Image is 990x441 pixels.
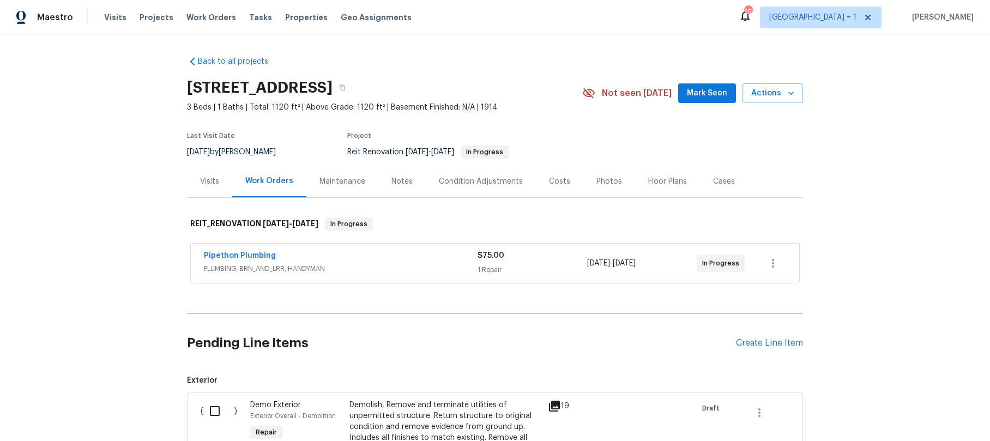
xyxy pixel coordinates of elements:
div: Condition Adjustments [439,176,523,187]
div: Costs [549,176,570,187]
span: - [406,148,454,156]
span: [DATE] [406,148,428,156]
div: REIT_RENOVATION [DATE]-[DATE]In Progress [187,207,803,241]
span: Repair [251,427,281,438]
div: Floor Plans [648,176,687,187]
span: [DATE] [263,220,289,227]
div: Work Orders [245,176,293,186]
span: [DATE] [292,220,318,227]
span: [DATE] [431,148,454,156]
span: Tasks [249,14,272,21]
span: Project [347,132,371,139]
span: Draft [702,403,724,414]
span: 3 Beds | 1 Baths | Total: 1120 ft² | Above Grade: 1120 ft² | Basement Finished: N/A | 1914 [187,102,582,113]
span: Projects [140,12,173,23]
button: Copy Address [333,78,352,98]
button: Mark Seen [678,83,736,104]
span: - [587,258,636,269]
a: Pipethon Plumbing [204,252,276,259]
span: In Progress [702,258,744,269]
h2: [STREET_ADDRESS] [187,82,333,93]
span: [GEOGRAPHIC_DATA] + 1 [769,12,856,23]
span: [DATE] [187,148,210,156]
span: Not seen [DATE] [602,88,672,99]
span: In Progress [326,219,372,229]
span: [DATE] [613,259,636,267]
span: $75.00 [478,252,504,259]
span: Exterior [187,375,803,386]
div: by [PERSON_NAME] [187,146,289,159]
span: [DATE] [587,259,610,267]
span: Work Orders [186,12,236,23]
div: 1 Repair [478,264,587,275]
span: In Progress [462,149,508,155]
a: Back to all projects [187,56,292,67]
span: Reit Renovation [347,148,509,156]
span: - [263,220,318,227]
span: Maestro [37,12,73,23]
span: Actions [751,87,794,100]
div: Visits [200,176,219,187]
h2: Pending Line Items [187,318,736,368]
span: Last Visit Date [187,132,235,139]
span: PLUMBING, BRN_AND_LRR, HANDYMAN [204,263,478,274]
span: Mark Seen [687,87,727,100]
span: Geo Assignments [341,12,412,23]
div: Photos [596,176,622,187]
div: Cases [713,176,735,187]
div: Maintenance [319,176,365,187]
span: [PERSON_NAME] [908,12,974,23]
div: 19 [548,400,591,413]
h6: REIT_RENOVATION [190,218,318,231]
div: 25 [744,7,752,17]
span: Visits [104,12,126,23]
div: Create Line Item [736,338,803,348]
button: Actions [742,83,803,104]
span: Exterior Overall - Demolition [250,413,336,419]
span: Properties [285,12,328,23]
span: Demo Exterior [250,401,301,409]
div: Notes [391,176,413,187]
